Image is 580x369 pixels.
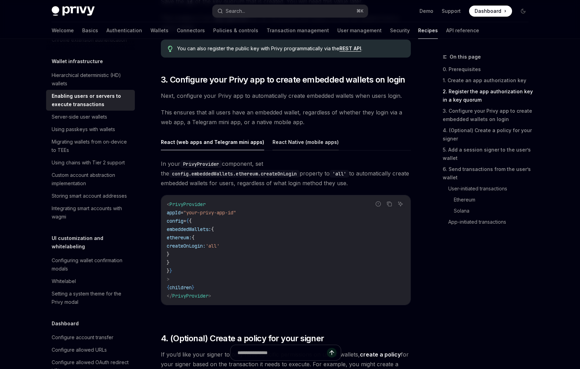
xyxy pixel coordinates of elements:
a: Storing smart account addresses [46,190,135,202]
div: Using chains with Tier 2 support [52,158,125,167]
div: Configure account transfer [52,333,113,342]
div: Using passkeys with wallets [52,125,115,134]
div: Whitelabel [52,277,76,285]
a: Whitelabel [46,275,135,288]
span: 4. (Optional) Create a policy for your signer [161,333,324,344]
a: REST API [339,45,361,52]
button: Search...⌘K [213,5,368,17]
a: 0. Prerequisites [443,64,534,75]
img: dark logo [52,6,95,16]
span: } [167,268,170,274]
a: Authentication [106,22,142,39]
div: Enabling users or servers to execute transactions [52,92,131,109]
button: Copy the contents from the code block [385,199,394,208]
a: Dashboard [469,6,512,17]
a: Using chains with Tier 2 support [46,156,135,169]
div: Configuring wallet confirmation modals [52,256,131,273]
span: embeddedWallets: [167,226,211,232]
code: config.embeddedWallets.ethereum.createOnLogin [169,170,300,178]
a: Hierarchical deterministic (HD) wallets [46,69,135,90]
input: Ask a question... [237,345,327,360]
a: Configure account transfer [46,331,135,344]
a: App-initiated transactions [443,216,534,228]
span: children [170,284,192,291]
span: { [189,218,192,224]
button: React (web apps and Telegram mini apps) [161,134,264,150]
span: config [167,218,183,224]
div: Integrating smart accounts with wagmi [52,204,131,221]
a: Custom account abstraction implementation [46,169,135,190]
span: Next, configure your Privy app to automatically create embedded wallets when users login. [161,91,411,101]
span: You can also register the public key with Privy programmatically via the . [177,45,404,52]
a: Solana [443,205,534,216]
a: Recipes [418,22,438,39]
button: Report incorrect code [374,199,383,208]
svg: Tip [168,46,173,52]
button: Ask AI [396,199,405,208]
a: Policies & controls [213,22,258,39]
a: 6. Send transactions from the user’s wallet [443,164,534,183]
a: Migrating wallets from on-device to TEEs [46,136,135,156]
a: API reference [446,22,479,39]
a: Transaction management [267,22,329,39]
div: Server-side user wallets [52,113,107,121]
a: User-initiated transactions [443,183,534,194]
a: Basics [82,22,98,39]
a: 3. Configure your Privy app to create embedded wallets on login [443,105,534,125]
a: 1. Create an app authorization key [443,75,534,86]
a: Enabling users or servers to execute transactions [46,90,135,111]
div: Migrating wallets from on-device to TEEs [52,138,131,154]
a: Wallets [150,22,168,39]
span: "your-privy-app-id" [183,209,236,216]
div: Hierarchical deterministic (HD) wallets [52,71,131,88]
span: 3. Configure your Privy app to create embedded wallets on login [161,74,405,85]
span: PrivyProvider [172,293,208,299]
a: User management [337,22,382,39]
span: appId [167,209,181,216]
div: Configure allowed URLs [52,346,107,354]
h5: UI customization and whitelabeling [52,234,135,251]
div: Setting a system theme for the Privy modal [52,290,131,306]
a: 5. Add a session signer to the user’s wallet [443,144,534,164]
a: Connectors [177,22,205,39]
button: React Native (mobile apps) [272,134,339,150]
h5: Dashboard [52,319,79,328]
span: ⌘ K [356,8,364,14]
span: { [167,284,170,291]
button: Send message [327,348,337,358]
div: Custom account abstraction implementation [52,171,131,188]
span: 'all' [206,243,219,249]
span: createOnLogin: [167,243,206,249]
a: 4. (Optional) Create a policy for your signer [443,125,534,144]
span: } [170,268,172,274]
span: ethereum: [167,234,192,241]
span: { [192,234,194,241]
button: Toggle dark mode [518,6,529,17]
span: This ensures that all users have an embedded wallet, regardless of whether they login via a web a... [161,108,411,127]
a: Using passkeys with wallets [46,123,135,136]
span: = [181,209,183,216]
span: > [167,276,170,282]
span: < [167,201,170,207]
span: = [183,218,186,224]
a: 2. Register the app authorization key in a key quorum [443,86,534,105]
a: Configuring wallet confirmation modals [46,254,135,275]
span: Dashboard [475,8,501,15]
a: Configure allowed URLs [46,344,135,356]
span: In your component, set the property to to automatically create embedded wallets for users, regard... [161,159,411,188]
a: Security [390,22,410,39]
a: Integrating smart accounts with wagmi [46,202,135,223]
div: Search... [226,7,245,15]
span: On this page [450,53,481,61]
span: > [208,293,211,299]
span: } [192,284,194,291]
h5: Wallet infrastructure [52,57,103,66]
span: </ [167,293,172,299]
a: Welcome [52,22,74,39]
span: } [167,259,170,266]
span: PrivyProvider [170,201,206,207]
a: Support [442,8,461,15]
span: { [186,218,189,224]
span: { [211,226,214,232]
div: Storing smart account addresses [52,192,127,200]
